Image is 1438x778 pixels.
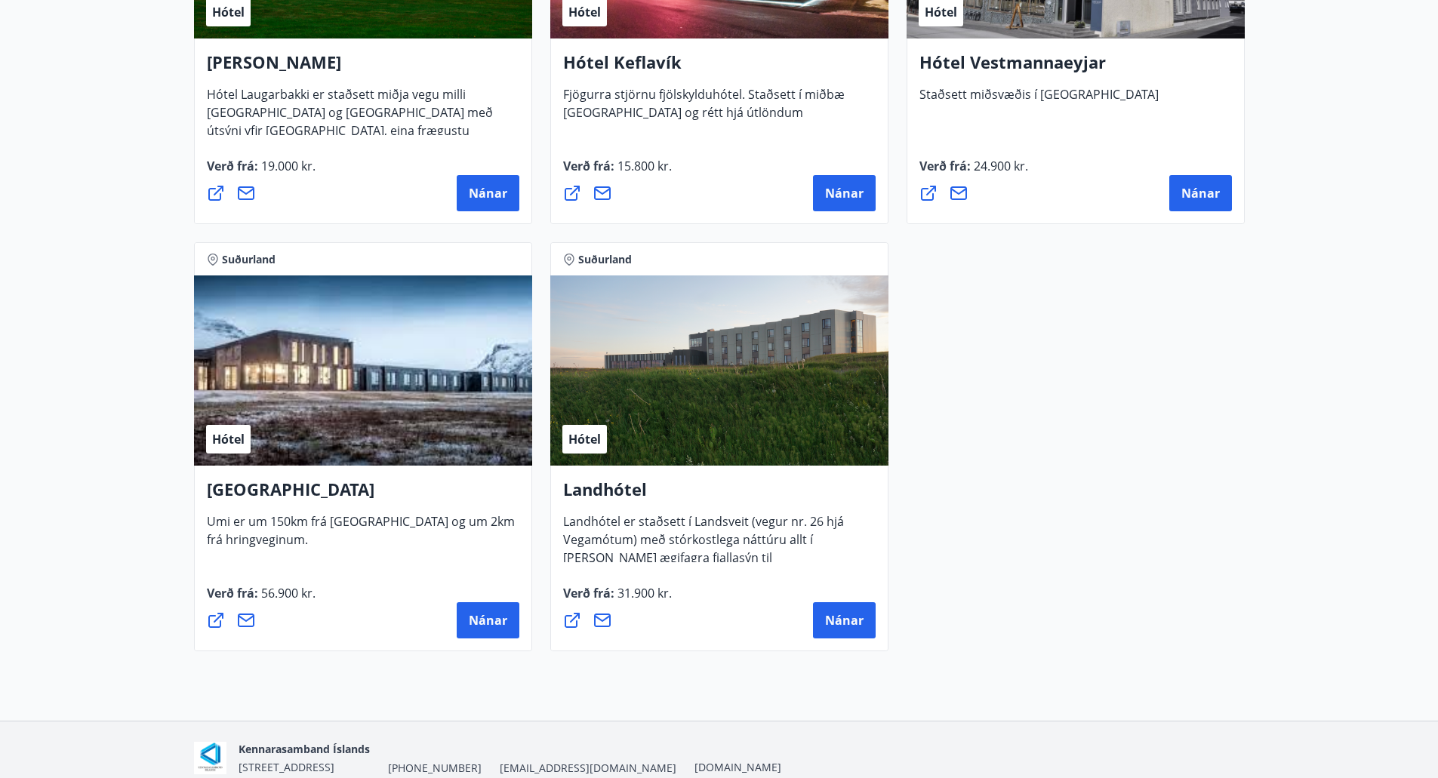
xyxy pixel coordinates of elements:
[563,86,845,133] span: Fjögurra stjörnu fjölskylduhótel. Staðsett í miðbæ [GEOGRAPHIC_DATA] og rétt hjá útlöndum
[207,158,316,186] span: Verð frá :
[925,4,957,20] span: Hótel
[207,585,316,613] span: Verð frá :
[971,158,1028,174] span: 24.900 kr.
[813,602,876,638] button: Nánar
[207,513,515,560] span: Umi er um 150km frá [GEOGRAPHIC_DATA] og um 2km frá hringveginum.
[919,158,1028,186] span: Verð frá :
[563,513,844,614] span: Landhótel er staðsett í Landsveit (vegur nr. 26 hjá Vegamótum) með stórkostlega náttúru allt í [P...
[563,478,876,512] h4: Landhótel
[694,760,781,774] a: [DOMAIN_NAME]
[568,4,601,20] span: Hótel
[212,431,245,447] span: Hótel
[212,4,245,20] span: Hótel
[457,175,519,211] button: Nánar
[1169,175,1232,211] button: Nánar
[388,761,482,776] span: [PHONE_NUMBER]
[258,585,316,601] span: 56.900 kr.
[222,252,276,267] span: Suðurland
[919,86,1159,115] span: Staðsett miðsvæðis í [GEOGRAPHIC_DATA]
[207,86,493,169] span: Hótel Laugarbakki er staðsett miðja vegu milli [GEOGRAPHIC_DATA] og [GEOGRAPHIC_DATA] með útsýni ...
[563,585,672,613] span: Verð frá :
[563,51,876,85] h4: Hótel Keflavík
[614,585,672,601] span: 31.900 kr.
[239,760,334,774] span: [STREET_ADDRESS]
[568,431,601,447] span: Hótel
[469,612,507,629] span: Nánar
[239,742,370,756] span: Kennarasamband Íslands
[825,185,864,201] span: Nánar
[194,742,226,774] img: AOgasd1zjyUWmx8qB2GFbzp2J0ZxtdVPFY0E662R.png
[919,51,1232,85] h4: Hótel Vestmannaeyjar
[469,185,507,201] span: Nánar
[258,158,316,174] span: 19.000 kr.
[825,612,864,629] span: Nánar
[578,252,632,267] span: Suðurland
[614,158,672,174] span: 15.800 kr.
[813,175,876,211] button: Nánar
[500,761,676,776] span: [EMAIL_ADDRESS][DOMAIN_NAME]
[457,602,519,638] button: Nánar
[1181,185,1220,201] span: Nánar
[207,51,519,85] h4: [PERSON_NAME]
[563,158,672,186] span: Verð frá :
[207,478,519,512] h4: [GEOGRAPHIC_DATA]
